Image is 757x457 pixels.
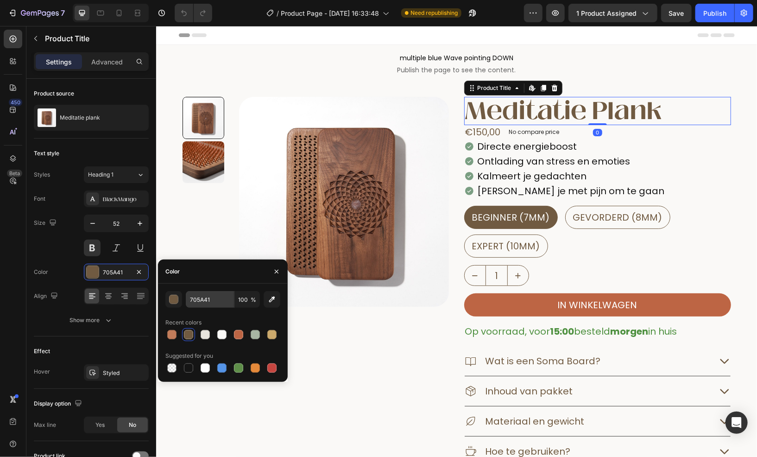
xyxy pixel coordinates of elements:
[186,291,234,308] input: Eg: FFFFFF
[34,171,50,179] div: Styles
[34,312,149,329] button: Show more
[34,368,50,376] div: Hover
[322,144,509,156] p: Kalmeert je gedachten
[84,166,149,183] button: Heading 1
[34,268,48,276] div: Color
[308,267,575,291] button: In winkelwagen
[669,9,684,17] span: Save
[88,171,114,179] span: Heading 1
[165,318,202,327] div: Recent colors
[402,273,481,285] div: In winkelwagen
[34,217,58,229] div: Size
[695,4,734,22] button: Publish
[725,412,748,434] div: Open Intercom Messenger
[61,7,65,19] p: 7
[316,214,384,227] span: Expert (10mm)
[352,240,372,260] button: increment
[251,296,256,304] span: %
[165,352,213,360] div: Suggested for you
[316,185,394,198] span: Beginner (7mm)
[281,8,379,18] span: Product Page - [DATE] 16:33:48
[394,299,418,312] strong: 15:00
[34,398,84,410] div: Display option
[322,159,509,171] p: [PERSON_NAME] je met pijn om te gaan
[661,4,692,22] button: Save
[329,419,415,432] p: Hoe te gebruiken?
[38,108,56,127] img: product feature img
[417,185,506,198] span: Gevorderd (8mm)
[703,8,726,18] div: Publish
[70,316,113,325] div: Show more
[309,299,574,311] p: Op voorraad, voor besteld in huis
[95,421,105,429] span: Yes
[308,71,575,99] h1: meditatie plank
[437,103,446,110] div: 0
[175,4,212,22] div: Undo/Redo
[129,421,136,429] span: No
[576,8,637,18] span: 1 product assigned
[410,9,458,17] span: Need republishing
[4,4,69,22] button: 7
[320,58,357,66] div: Product Title
[329,240,352,260] input: quantity
[7,170,22,177] div: Beta
[156,26,757,457] iframe: Design area
[165,267,180,276] div: Color
[309,240,329,260] button: decrement
[277,8,279,18] span: /
[46,57,72,67] p: Settings
[45,33,145,44] p: Product Title
[103,369,146,377] div: Styled
[34,149,59,158] div: Text style
[34,290,60,303] div: Align
[34,89,74,98] div: Product source
[353,103,404,109] p: No compare price
[329,329,445,341] p: Wat is een Soma Board?
[329,359,417,371] p: Inhoud van pakket
[60,114,100,121] p: Meditatie plank
[329,389,429,401] p: Materiaal en gewicht
[34,347,50,355] div: Effect
[103,268,130,277] div: 705A41
[308,99,346,113] div: €150,00
[9,99,22,106] div: 450
[454,299,492,312] strong: morgen
[34,421,56,429] div: Max line
[322,114,509,127] p: Directe energieboost
[91,57,123,67] p: Advanced
[34,195,45,203] div: Font
[568,4,657,22] button: 1 product assigned
[103,195,146,203] div: BlackMango
[322,129,509,141] p: Ontlading van stress en emoties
